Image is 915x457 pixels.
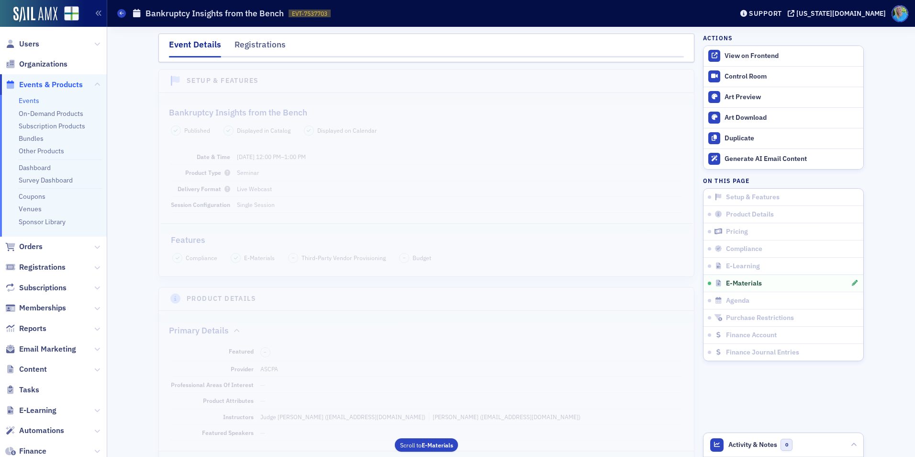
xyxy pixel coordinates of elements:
[237,153,255,160] span: [DATE]
[231,365,254,373] span: Provider
[726,245,762,253] span: Compliance
[145,8,284,19] h1: Bankruptcy Insights from the Bench
[703,34,733,42] h4: Actions
[781,439,792,451] span: 0
[19,446,46,457] span: Finance
[749,9,782,18] div: Support
[237,201,275,208] span: Single Session
[260,397,265,404] span: —
[317,126,377,135] span: Displayed on Calendar
[703,107,863,128] a: Art Download
[19,323,46,334] span: Reports
[256,153,281,160] time: 12:00 PM
[725,93,859,102] div: Art Preview
[202,429,254,436] span: Featured Speakers
[725,134,859,143] div: Duplicate
[5,80,83,90] a: Events & Products
[5,425,64,436] a: Automations
[187,76,258,86] h4: Setup & Features
[184,126,210,135] span: Published
[223,413,254,421] span: Instructors
[19,80,83,90] span: Events & Products
[19,176,73,184] a: Survey Dashboard
[726,193,780,202] span: Setup & Features
[19,147,64,155] a: Other Products
[5,344,76,354] a: Email Marketing
[5,446,46,457] a: Finance
[413,253,431,262] span: Budget
[703,67,863,87] a: Control Room
[395,439,458,452] button: Scroll toE-Materials
[5,241,43,252] a: Orders
[284,153,306,160] time: 1:00 PM
[725,52,859,60] div: View on Frontend
[5,385,39,395] a: Tasks
[726,228,748,236] span: Pricing
[5,39,39,49] a: Users
[169,324,229,337] h2: Primary Details
[726,279,762,288] span: E-Materials
[234,38,286,56] div: Registrations
[13,7,57,22] img: SailAMX
[19,217,66,226] a: Sponsor Library
[429,412,580,421] div: [PERSON_NAME] ([EMAIL_ADDRESS][DOMAIN_NAME])
[5,364,47,375] a: Content
[725,155,859,163] div: Generate AI Email Content
[260,365,278,373] span: ASCPA
[5,59,67,69] a: Organizations
[19,109,83,118] a: On-Demand Products
[292,254,295,261] span: –
[229,347,254,355] span: Featured
[725,114,859,122] div: Art Download
[726,314,794,322] span: Purchase Restrictions
[19,364,47,375] span: Content
[5,323,46,334] a: Reports
[19,192,45,201] a: Coupons
[19,303,66,313] span: Memberships
[892,5,908,22] span: Profile
[19,205,42,213] a: Venues
[19,96,39,105] a: Events
[19,283,67,293] span: Subscriptions
[237,185,272,193] span: Live Webcast
[726,262,760,271] span: E-Learning
[64,6,79,21] img: SailAMX
[19,385,39,395] span: Tasks
[301,253,386,262] span: Third-Party Vendor Provisioning
[185,169,230,176] span: Product Type
[260,412,425,421] div: Judge [PERSON_NAME] ([EMAIL_ADDRESS][DOMAIN_NAME])
[260,381,265,388] span: —
[19,134,44,143] a: Bundles
[19,163,51,172] a: Dashboard
[187,294,256,304] h4: Product Details
[171,381,254,388] span: Professional Areas Of Interest
[422,441,453,449] span: E-Materials
[237,153,306,160] span: –
[244,253,275,262] span: E-Materials
[178,185,230,193] span: Delivery Format
[260,429,265,436] span: —
[19,425,64,436] span: Automations
[726,297,749,305] span: Agenda
[5,262,66,273] a: Registrations
[5,283,67,293] a: Subscriptions
[19,241,43,252] span: Orders
[237,169,259,176] span: Seminar
[19,122,85,130] a: Subscription Products
[725,72,859,81] div: Control Room
[726,348,799,357] span: Finance Journal Entries
[703,176,864,185] h4: On this page
[292,10,327,18] span: EVT-7537703
[703,149,863,169] button: Generate AI Email Content
[788,10,889,17] button: [US_STATE][DOMAIN_NAME]
[186,253,217,262] span: Compliance
[171,234,205,246] h2: Features
[237,126,290,135] span: Displayed in Catalog
[403,254,406,261] span: –
[728,440,777,450] span: Activity & Notes
[57,6,79,23] a: View Homepage
[169,106,307,119] h2: Bankruptcy Insights from the Bench
[19,262,66,273] span: Registrations
[5,405,56,416] a: E-Learning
